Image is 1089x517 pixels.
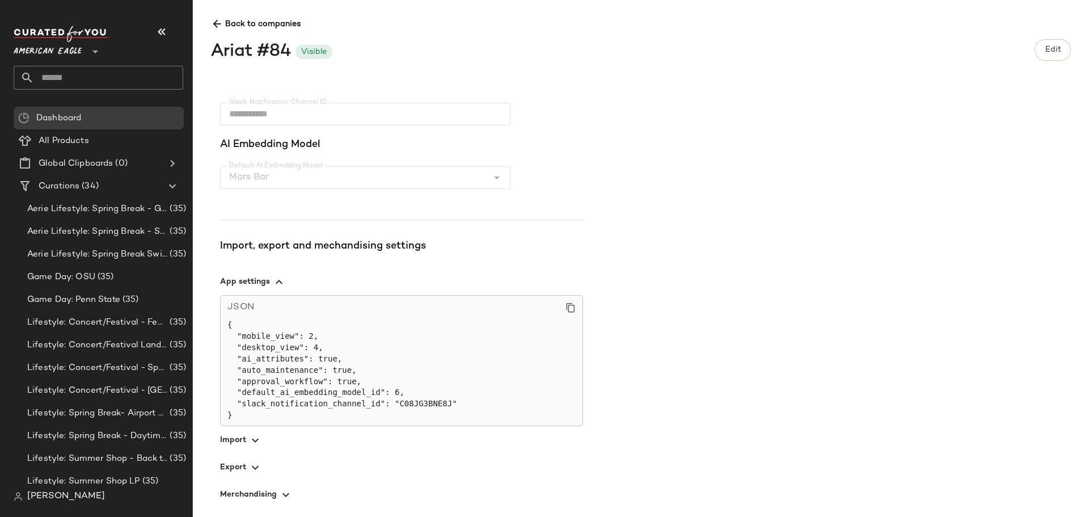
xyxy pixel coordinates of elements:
span: Lifestyle: Concert/Festival - [GEOGRAPHIC_DATA] [27,384,167,397]
span: Lifestyle: Summer Shop LP [27,475,140,488]
span: (35) [167,407,186,420]
button: Merchandising [220,481,583,508]
div: Import, export and mechandising settings [220,238,583,254]
img: cfy_white_logo.C9jOOHJF.svg [14,26,110,42]
span: Curations [39,180,79,193]
span: All Products [39,134,89,148]
button: Edit [1035,39,1071,61]
span: (35) [167,316,186,329]
span: (35) [167,362,186,375]
span: Lifestyle: Spring Break- Airport Style [27,407,167,420]
button: Import [220,426,583,453]
img: svg%3e [18,112,29,124]
span: Back to companies [211,9,1071,30]
span: Lifestyle: Summer Shop - Back to School Essentials [27,452,167,465]
span: (0) [113,157,127,170]
span: Lifestyle: Spring Break - Daytime Casual [27,430,167,443]
span: Aerie Lifestyle: Spring Break - Sporty [27,225,167,238]
span: (35) [140,475,159,488]
span: (35) [167,430,186,443]
span: (35) [167,384,186,397]
span: [PERSON_NAME] [27,490,105,503]
span: Aerie Lifestyle: Spring Break Swimsuits Landing Page [27,248,167,261]
span: (35) [167,339,186,352]
div: Visible [301,46,327,58]
span: Edit [1044,45,1061,54]
span: Dashboard [36,112,81,125]
span: Game Day: Penn State [27,293,120,306]
span: (35) [167,248,186,261]
span: Game Day: OSU [27,271,95,284]
img: svg%3e [14,492,23,501]
span: JSON [227,300,254,315]
span: (34) [79,180,99,193]
span: Lifestyle: Concert/Festival Landing Page [27,339,167,352]
span: (35) [167,203,186,216]
button: Export [220,453,583,481]
span: AI Embedding Model [220,137,583,153]
span: Lifestyle: Concert/Festival - Femme [27,316,167,329]
span: Aerie Lifestyle: Spring Break - Girly/Femme [27,203,167,216]
span: Lifestyle: Concert/Festival - Sporty [27,362,167,375]
div: Ariat #84 [211,39,291,65]
span: Global Clipboards [39,157,113,170]
span: American Eagle [14,39,82,59]
span: (35) [95,271,114,284]
button: App settings [220,268,583,295]
span: (35) [167,452,186,465]
span: (35) [167,225,186,238]
span: (35) [120,293,139,306]
pre: { "mobile_view": 2, "desktop_view": 4, "ai_attributes": true, "auto_maintenance": true, "approval... [227,320,576,421]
